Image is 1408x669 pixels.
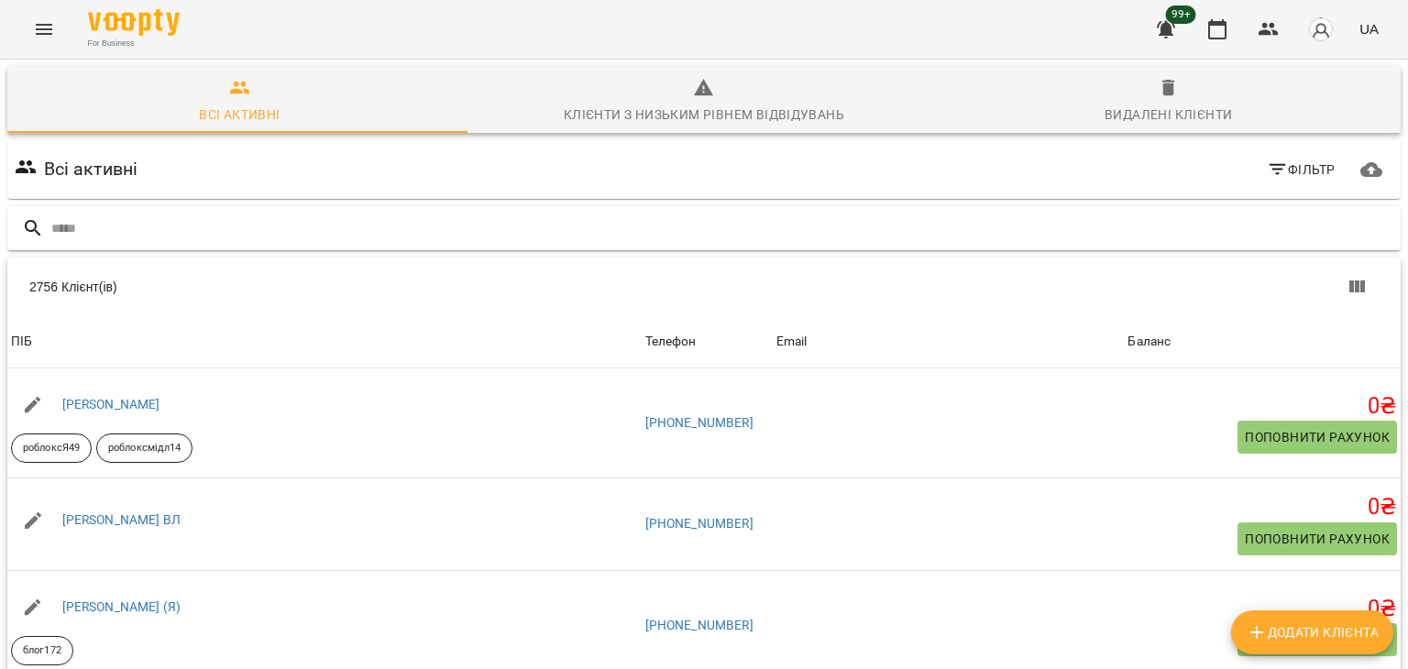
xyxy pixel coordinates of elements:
[29,278,726,296] div: 2756 Клієнт(ів)
[1127,331,1171,353] div: Sort
[564,104,844,126] div: Клієнти з низьким рівнем відвідувань
[11,331,32,353] div: ПІБ
[23,643,61,659] p: блог172
[62,599,181,614] a: [PERSON_NAME] (Я)
[1127,392,1397,421] h5: 0 ₴
[645,331,769,353] span: Телефон
[1259,153,1343,186] button: Фільтр
[645,331,697,353] div: Телефон
[1231,610,1393,654] button: Додати клієнта
[1237,421,1397,454] button: Поповнити рахунок
[88,9,180,36] img: Voopty Logo
[88,38,180,49] span: For Business
[11,331,32,353] div: Sort
[645,331,697,353] div: Sort
[1245,528,1390,550] span: Поповнити рахунок
[44,155,138,183] h6: Всі активні
[1352,12,1386,46] button: UA
[1335,265,1379,309] button: Вигляд колонок
[776,331,808,353] div: Email
[1127,331,1171,353] div: Баланс
[1127,595,1397,623] h5: 0 ₴
[645,415,753,430] a: [PHONE_NUMBER]
[645,618,753,632] a: [PHONE_NUMBER]
[96,433,192,463] div: роблоксмідл14
[1237,522,1397,555] button: Поповнити рахунок
[11,636,73,665] div: блог172
[1359,19,1379,38] span: UA
[108,441,181,456] p: роблоксмідл14
[62,512,181,527] a: [PERSON_NAME] ВЛ
[776,331,808,353] div: Sort
[11,433,92,463] div: роблоксЯ49
[1246,621,1379,643] span: Додати клієнта
[1105,104,1232,126] div: Видалені клієнти
[1166,5,1196,24] span: 99+
[776,331,1121,353] span: Email
[1308,16,1334,42] img: avatar_s.png
[199,104,280,126] div: Всі активні
[23,441,80,456] p: роблоксЯ49
[1127,331,1397,353] span: Баланс
[62,397,160,411] a: [PERSON_NAME]
[1267,159,1336,181] span: Фільтр
[11,331,638,353] span: ПІБ
[22,7,66,51] button: Menu
[645,516,753,531] a: [PHONE_NUMBER]
[7,258,1401,316] div: Table Toolbar
[1127,493,1397,521] h5: 0 ₴
[1245,426,1390,448] span: Поповнити рахунок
